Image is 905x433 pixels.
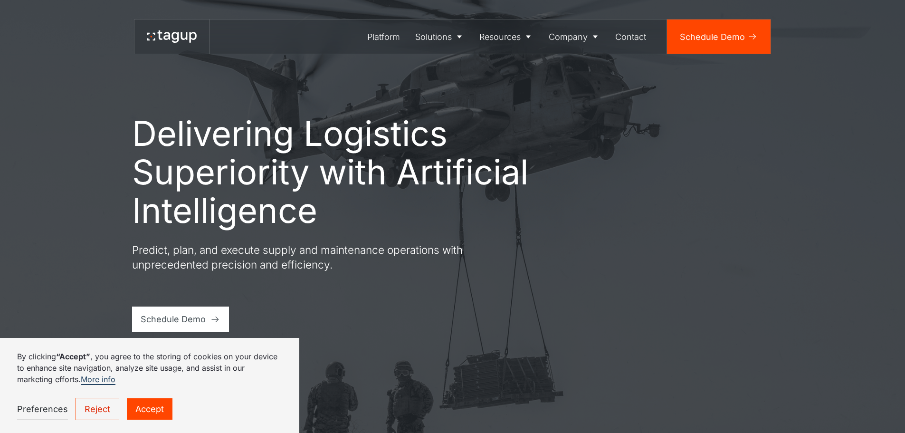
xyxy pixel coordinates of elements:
strong: “Accept” [56,352,90,361]
a: Platform [360,19,408,54]
h1: Delivering Logistics Superiority with Artificial Intelligence [132,114,531,230]
div: Company [549,30,588,43]
a: Contact [608,19,654,54]
a: Solutions [408,19,472,54]
a: Accept [127,398,172,420]
div: Solutions [415,30,452,43]
p: Predict, plan, and execute supply and maintenance operations with unprecedented precision and eff... [132,242,474,272]
a: Company [541,19,608,54]
a: Resources [472,19,542,54]
a: Preferences [17,398,68,420]
div: Platform [367,30,400,43]
p: By clicking , you agree to the storing of cookies on your device to enhance site navigation, anal... [17,351,282,385]
div: Contact [615,30,646,43]
a: Schedule Demo [667,19,771,54]
div: Resources [479,30,521,43]
div: Schedule Demo [141,313,206,326]
a: More info [81,375,115,385]
div: Schedule Demo [680,30,745,43]
a: Schedule Demo [132,307,229,332]
a: Reject [76,398,119,420]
